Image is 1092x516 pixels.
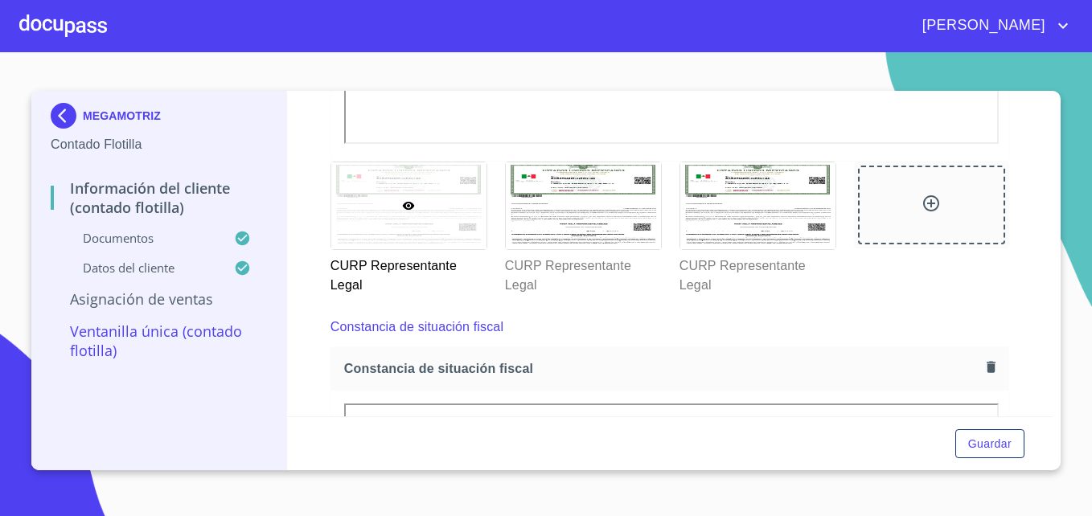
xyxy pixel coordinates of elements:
[910,13,1053,39] span: [PERSON_NAME]
[51,321,267,360] p: Ventanilla Única (Contado Flotilla)
[83,109,161,122] p: MEGAMOTRIZ
[330,250,486,295] p: CURP Representante Legal
[955,429,1024,459] button: Guardar
[51,260,234,276] p: Datos del cliente
[330,317,503,337] p: Constancia de situación fiscal
[506,162,661,250] img: CURP Representante Legal
[505,250,660,295] p: CURP Representante Legal
[968,434,1012,454] span: Guardar
[344,360,980,377] span: Constancia de situación fiscal
[910,13,1073,39] button: account of current user
[680,162,835,250] img: CURP Representante Legal
[51,230,234,246] p: Documentos
[679,250,835,295] p: CURP Representante Legal
[51,289,267,309] p: Asignación de Ventas
[51,135,267,154] p: Contado Flotilla
[51,103,83,129] img: Docupass spot blue
[51,178,267,217] p: Información del Cliente (Contado Flotilla)
[51,103,267,135] div: MEGAMOTRIZ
